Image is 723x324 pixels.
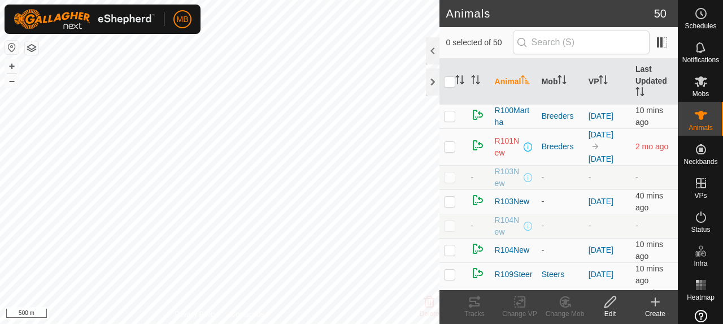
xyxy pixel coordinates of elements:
[542,269,580,280] div: Steers
[589,197,613,206] a: [DATE]
[584,59,631,105] th: VP
[497,309,542,319] div: Change VP
[25,41,38,55] button: Map Layers
[589,270,613,279] a: [DATE]
[635,191,663,212] span: 16 Sept 2025, 10:33 am
[589,154,613,163] a: [DATE]
[446,7,654,20] h2: Animals
[694,260,707,267] span: Infra
[589,172,591,182] app-display-virtual-paddock-transition: -
[5,74,19,88] button: –
[683,158,717,165] span: Neckbands
[446,37,513,49] span: 0 selected of 50
[633,309,678,319] div: Create
[471,193,485,207] img: returning on
[537,59,584,105] th: Mob
[587,309,633,319] div: Edit
[495,269,533,280] span: R109Steer
[5,59,19,73] button: +
[685,23,716,29] span: Schedules
[691,226,710,233] span: Status
[635,221,638,230] span: -
[631,59,678,105] th: Last Updated
[635,89,644,98] p-sorticon: Activate to sort
[471,172,474,182] span: -
[521,77,530,86] p-sorticon: Activate to sort
[591,142,600,151] img: to
[635,288,663,309] span: 16 Sept 2025, 11:03 am
[230,309,264,319] a: Contact Us
[14,9,155,29] img: Gallagher Logo
[589,130,613,139] a: [DATE]
[687,294,715,301] span: Heatmap
[471,108,485,122] img: returning on
[495,105,533,128] span: R100Martha
[5,41,19,54] button: Reset Map
[542,244,580,256] div: -
[635,264,663,285] span: 16 Sept 2025, 11:03 am
[542,110,580,122] div: Breeders
[654,5,667,22] span: 50
[635,240,663,261] span: 16 Sept 2025, 11:03 am
[682,57,719,63] span: Notifications
[455,77,464,86] p-sorticon: Activate to sort
[471,221,474,230] span: -
[635,172,638,182] span: -
[689,124,713,131] span: Animals
[495,135,521,159] span: R101New
[177,14,189,25] span: MB
[692,90,709,97] span: Mobs
[471,77,480,86] p-sorticon: Activate to sort
[471,266,485,280] img: returning on
[694,192,707,199] span: VPs
[495,166,521,189] span: R103New
[635,142,668,151] span: 22 June 2025, 9:33 am
[542,309,587,319] div: Change Mob
[495,196,529,208] span: R103New
[542,220,580,232] div: -
[542,196,580,208] div: -
[471,242,485,256] img: returning on
[495,244,529,256] span: R104New
[589,221,591,230] app-display-virtual-paddock-transition: -
[558,77,567,86] p-sorticon: Activate to sort
[175,309,217,319] a: Privacy Policy
[542,171,580,183] div: -
[589,111,613,120] a: [DATE]
[599,77,608,86] p-sorticon: Activate to sort
[635,106,663,127] span: 16 Sept 2025, 11:03 am
[513,31,650,54] input: Search (S)
[452,309,497,319] div: Tracks
[589,245,613,254] a: [DATE]
[542,141,580,153] div: Breeders
[490,59,537,105] th: Animal
[471,139,485,152] img: returning on
[495,214,521,238] span: R104New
